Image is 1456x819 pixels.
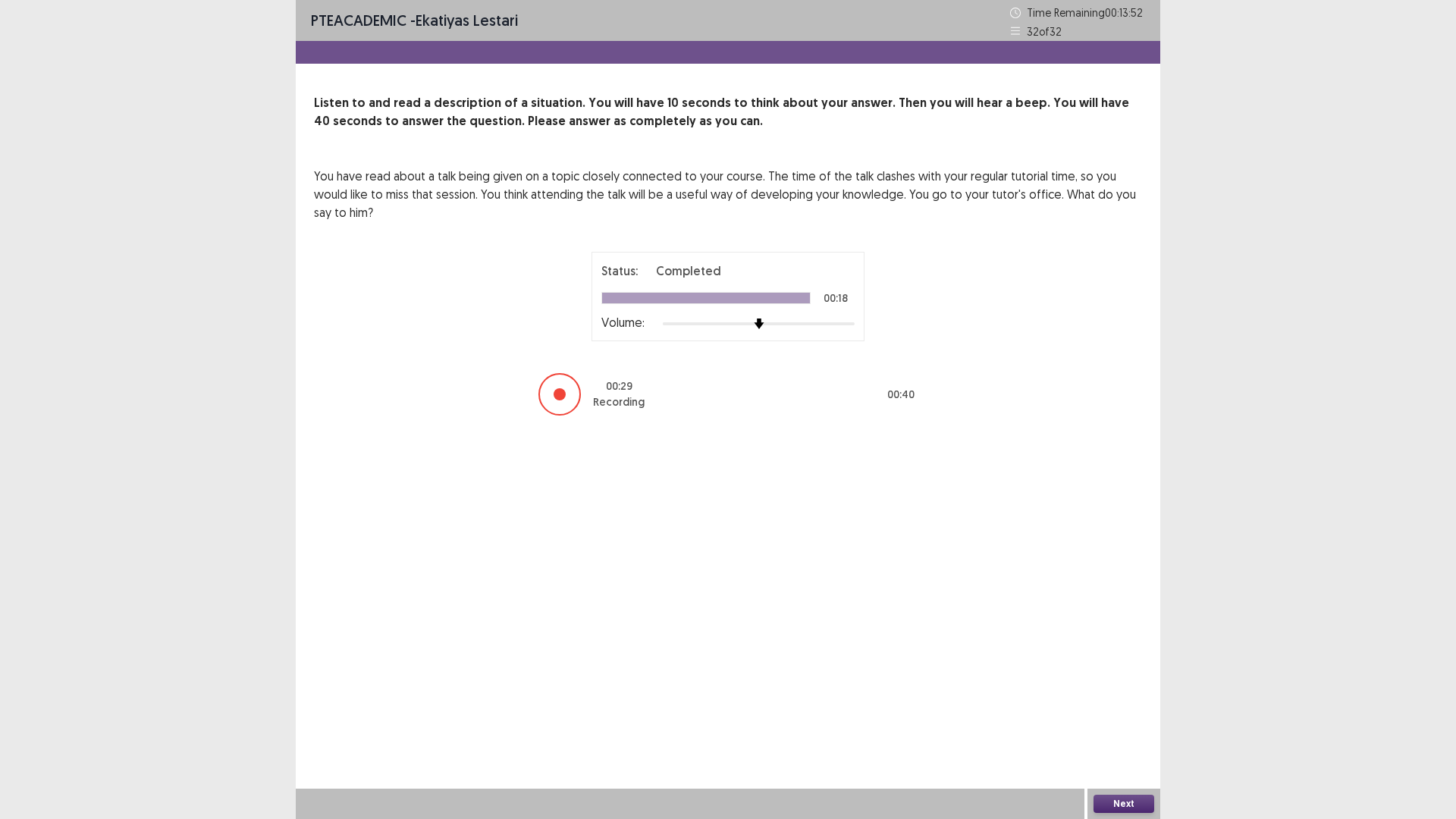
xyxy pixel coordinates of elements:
img: arrow-thumb [754,318,764,329]
p: Volume: [601,313,645,331]
p: Completed [656,262,721,280]
button: Next [1094,795,1154,813]
p: Recording [593,394,645,410]
p: Status: [601,262,638,280]
p: 32 of 32 [1027,24,1062,39]
p: Time Remaining 00 : 13 : 52 [1027,5,1145,20]
p: You have read about a talk being given on a topic closely connected to your course. The time of t... [314,167,1142,221]
span: PTE academic [311,11,406,30]
p: 00:18 [824,293,848,303]
p: 00 : 29 [606,378,632,394]
p: Listen to and read a description of a situation. You will have 10 seconds to think about your ans... [314,94,1142,130]
p: - Ekatiyas lestari [311,9,518,32]
p: 00 : 40 [887,387,915,403]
